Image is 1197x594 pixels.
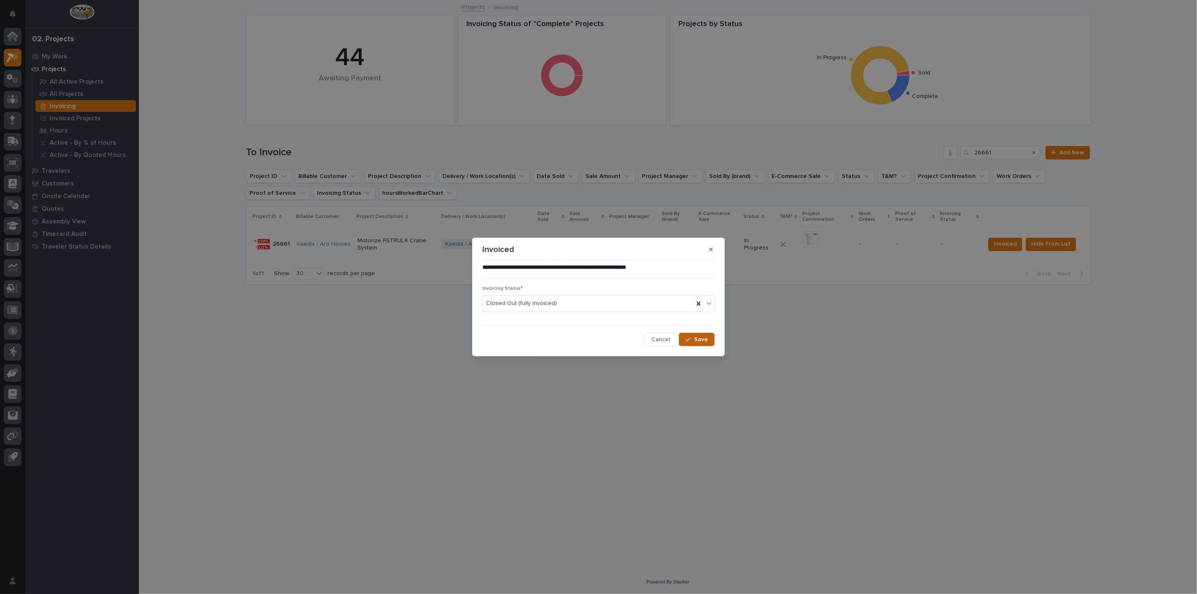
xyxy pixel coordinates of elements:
[486,299,557,308] span: Closed Out (fully invoiced)
[482,286,523,291] span: Invoicing Status
[644,333,677,346] button: Cancel
[651,336,670,343] span: Cancel
[679,333,715,346] button: Save
[694,336,708,343] span: Save
[482,244,514,255] p: Invoiced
